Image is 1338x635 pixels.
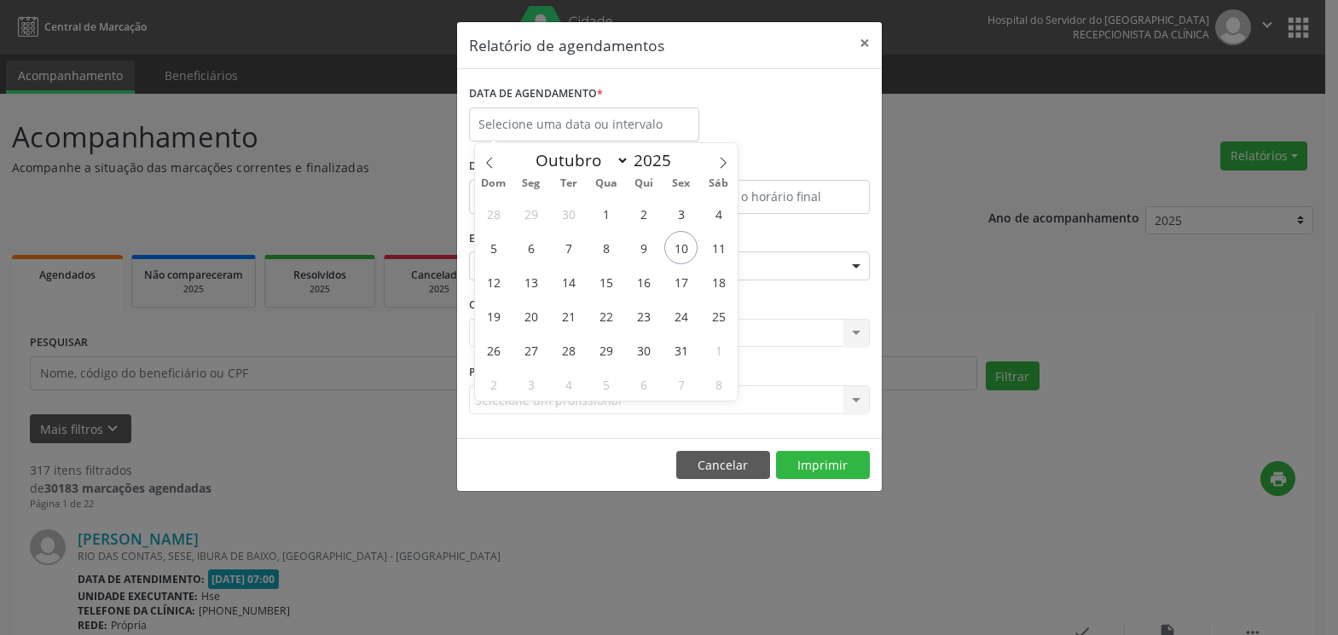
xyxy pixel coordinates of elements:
[477,299,510,332] span: Outubro 19, 2025
[589,197,623,230] span: Outubro 1, 2025
[664,197,698,230] span: Outubro 3, 2025
[674,153,870,180] label: ATÉ
[674,180,870,214] input: Selecione o horário final
[469,34,664,56] h5: Relatório de agendamentos
[552,197,585,230] span: Setembro 30, 2025
[552,367,585,401] span: Novembro 4, 2025
[702,265,735,298] span: Outubro 18, 2025
[589,231,623,264] span: Outubro 8, 2025
[469,180,665,214] input: Selecione o horário inicial
[702,299,735,332] span: Outubro 25, 2025
[469,292,517,319] label: CLÍNICA
[627,231,660,264] span: Outubro 9, 2025
[588,178,625,189] span: Qua
[664,265,698,298] span: Outubro 17, 2025
[627,299,660,332] span: Outubro 23, 2025
[514,367,547,401] span: Novembro 3, 2025
[527,148,629,172] select: Month
[589,367,623,401] span: Novembro 5, 2025
[702,197,735,230] span: Outubro 4, 2025
[469,153,665,180] label: De
[589,333,623,367] span: Outubro 29, 2025
[589,265,623,298] span: Outubro 15, 2025
[477,265,510,298] span: Outubro 12, 2025
[552,231,585,264] span: Outubro 7, 2025
[664,299,698,332] span: Outubro 24, 2025
[469,359,546,385] label: PROFISSIONAL
[676,451,770,480] button: Cancelar
[552,333,585,367] span: Outubro 28, 2025
[702,367,735,401] span: Novembro 8, 2025
[513,178,550,189] span: Seg
[700,178,738,189] span: Sáb
[627,333,660,367] span: Outubro 30, 2025
[514,299,547,332] span: Outubro 20, 2025
[550,178,588,189] span: Ter
[629,149,686,171] input: Year
[625,178,663,189] span: Qui
[514,265,547,298] span: Outubro 13, 2025
[702,333,735,367] span: Novembro 1, 2025
[552,265,585,298] span: Outubro 14, 2025
[627,265,660,298] span: Outubro 16, 2025
[469,226,548,252] label: ESPECIALIDADE
[475,178,513,189] span: Dom
[477,197,510,230] span: Setembro 28, 2025
[469,107,699,141] input: Selecione uma data ou intervalo
[848,22,882,64] button: Close
[552,299,585,332] span: Outubro 21, 2025
[514,197,547,230] span: Setembro 29, 2025
[702,231,735,264] span: Outubro 11, 2025
[589,299,623,332] span: Outubro 22, 2025
[514,333,547,367] span: Outubro 27, 2025
[776,451,870,480] button: Imprimir
[514,231,547,264] span: Outubro 6, 2025
[627,197,660,230] span: Outubro 2, 2025
[477,231,510,264] span: Outubro 5, 2025
[664,231,698,264] span: Outubro 10, 2025
[477,333,510,367] span: Outubro 26, 2025
[477,367,510,401] span: Novembro 2, 2025
[627,367,660,401] span: Novembro 6, 2025
[664,333,698,367] span: Outubro 31, 2025
[664,367,698,401] span: Novembro 7, 2025
[469,81,603,107] label: DATA DE AGENDAMENTO
[663,178,700,189] span: Sex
